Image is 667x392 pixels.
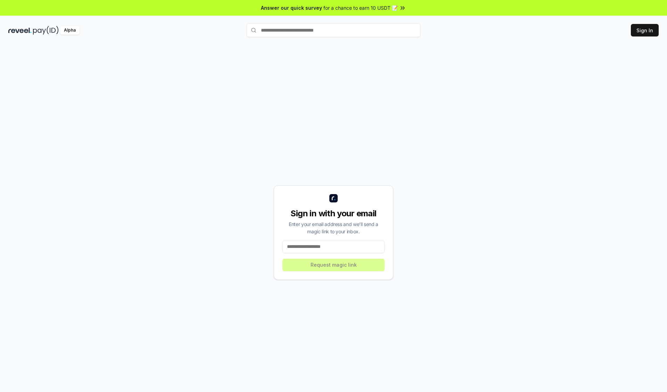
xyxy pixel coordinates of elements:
div: Sign in with your email [282,208,385,219]
button: Sign In [631,24,659,36]
span: for a chance to earn 10 USDT 📝 [323,4,398,11]
img: reveel_dark [8,26,32,35]
img: logo_small [329,194,338,202]
span: Answer our quick survey [261,4,322,11]
div: Enter your email address and we’ll send a magic link to your inbox. [282,220,385,235]
img: pay_id [33,26,59,35]
div: Alpha [60,26,80,35]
